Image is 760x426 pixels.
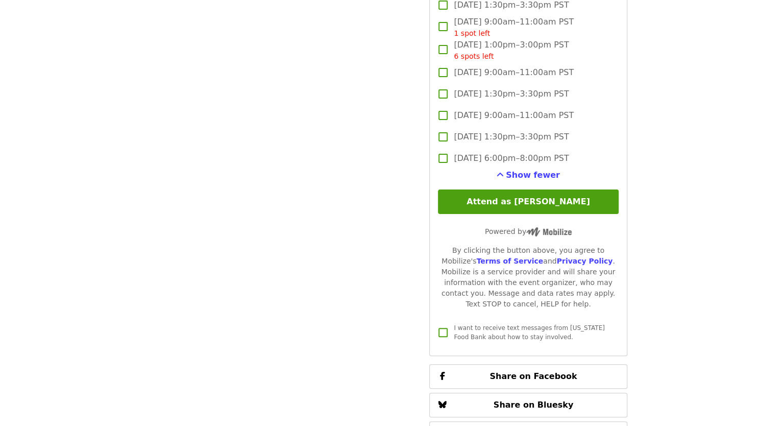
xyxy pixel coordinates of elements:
button: Share on Facebook [429,364,627,389]
span: I want to receive text messages from [US_STATE] Food Bank about how to stay involved. [454,324,604,341]
button: Attend as [PERSON_NAME] [438,190,618,214]
span: [DATE] 6:00pm–8:00pm PST [454,152,569,164]
span: Share on Bluesky [494,400,574,410]
button: Share on Bluesky [429,393,627,417]
span: 1 spot left [454,29,490,37]
div: By clicking the button above, you agree to Mobilize's and . Mobilize is a service provider and wi... [438,245,618,310]
span: [DATE] 1:30pm–3:30pm PST [454,88,569,100]
span: 6 spots left [454,52,494,60]
span: Powered by [485,227,572,235]
span: [DATE] 9:00am–11:00am PST [454,16,574,39]
span: Share on Facebook [489,371,577,381]
img: Powered by Mobilize [526,227,572,236]
span: [DATE] 1:00pm–3:00pm PST [454,39,569,62]
span: Show fewer [506,170,560,180]
span: [DATE] 9:00am–11:00am PST [454,66,574,79]
button: See more timeslots [497,169,560,181]
span: [DATE] 1:30pm–3:30pm PST [454,131,569,143]
a: Terms of Service [476,257,543,265]
span: [DATE] 9:00am–11:00am PST [454,109,574,122]
a: Privacy Policy [556,257,612,265]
